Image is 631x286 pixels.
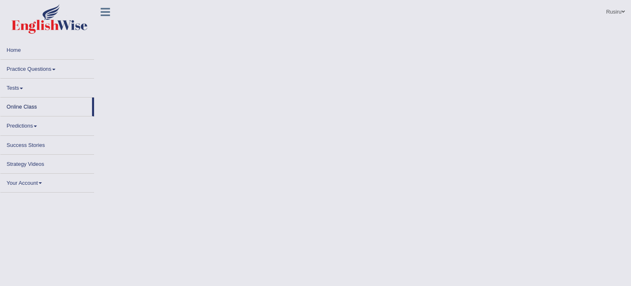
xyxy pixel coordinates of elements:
a: Home [0,41,94,57]
a: Tests [0,79,94,95]
a: Success Stories [0,136,94,152]
a: Your Account [0,174,94,190]
a: Online Class [0,98,92,114]
a: Practice Questions [0,60,94,76]
a: Strategy Videos [0,155,94,171]
a: Predictions [0,116,94,133]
